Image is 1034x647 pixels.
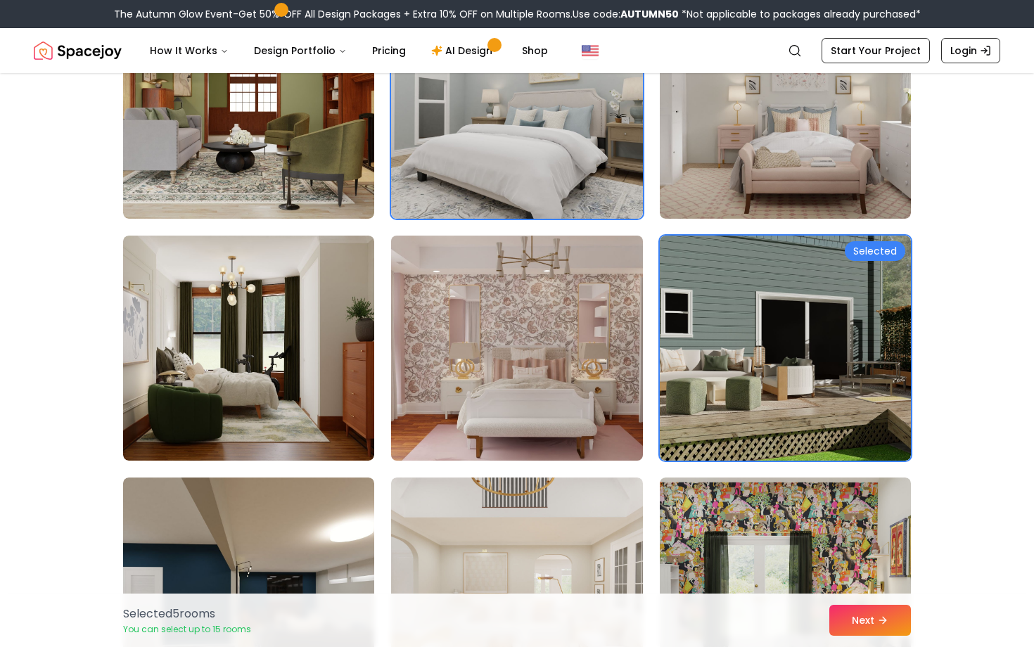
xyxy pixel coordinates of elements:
img: United States [582,42,599,59]
p: You can select up to 15 rooms [123,624,251,635]
button: Next [829,605,911,636]
a: Shop [511,37,559,65]
div: The Autumn Glow Event-Get 50% OFF All Design Packages + Extra 10% OFF on Multiple Rooms. [114,7,921,21]
span: Use code: [573,7,679,21]
img: Room room-10 [123,236,374,461]
b: AUTUMN50 [620,7,679,21]
p: Selected 5 room s [123,606,251,622]
a: Start Your Project [822,38,930,63]
img: Room room-12 [660,236,911,461]
a: AI Design [420,37,508,65]
span: *Not applicable to packages already purchased* [679,7,921,21]
button: Design Portfolio [243,37,358,65]
div: Selected [845,241,905,261]
button: How It Works [139,37,240,65]
a: Login [941,38,1000,63]
a: Spacejoy [34,37,122,65]
img: Spacejoy Logo [34,37,122,65]
nav: Main [139,37,559,65]
nav: Global [34,28,1000,73]
a: Pricing [361,37,417,65]
img: Room room-11 [385,230,649,466]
